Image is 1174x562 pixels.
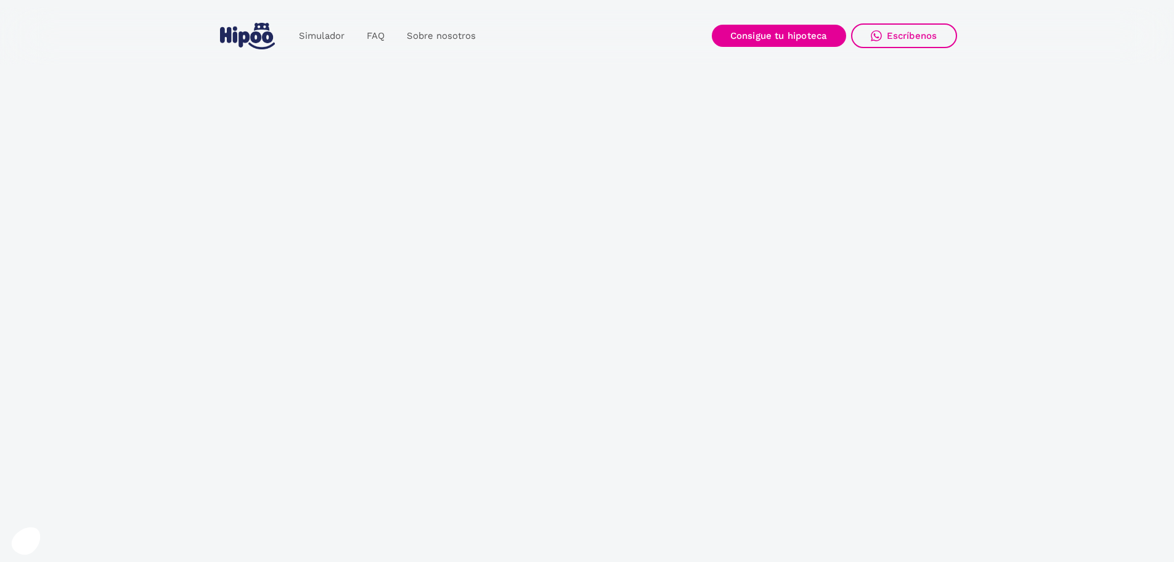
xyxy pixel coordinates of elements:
[887,30,937,41] div: Escríbenos
[712,25,846,47] a: Consigue tu hipoteca
[396,24,487,48] a: Sobre nosotros
[851,23,957,48] a: Escríbenos
[356,24,396,48] a: FAQ
[218,18,278,54] a: home
[288,24,356,48] a: Simulador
